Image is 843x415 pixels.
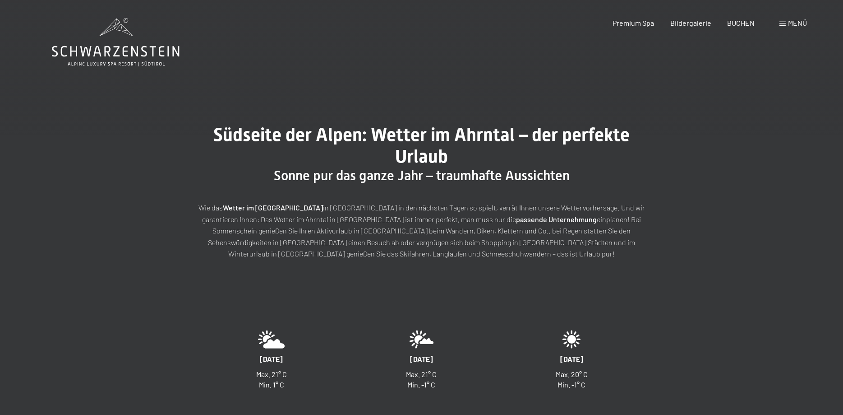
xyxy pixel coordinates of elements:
span: Min. -1° C [407,380,435,389]
span: [DATE] [260,354,283,363]
span: [DATE] [560,354,583,363]
span: [DATE] [410,354,433,363]
strong: Wetter im [GEOGRAPHIC_DATA] [223,203,323,212]
span: Max. 21° C [406,370,437,378]
a: Bildergalerie [670,19,711,27]
span: Max. 20° C [556,370,588,378]
span: Menü [788,19,807,27]
span: Min. -1° C [557,380,585,389]
a: Premium Spa [613,19,654,27]
span: Südseite der Alpen: Wetter im Ahrntal – der perfekte Urlaub [213,124,630,167]
p: Wie das in [GEOGRAPHIC_DATA] in den nächsten Tagen so spielt, verrät Ihnen unsere Wettervorhersag... [196,202,647,260]
a: BUCHEN [727,19,755,27]
span: Max. 21° C [256,370,287,378]
span: Sonne pur das ganze Jahr – traumhafte Aussichten [274,168,570,183]
strong: passende Unternehmung [516,215,597,224]
span: Min. 1° C [259,380,284,389]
